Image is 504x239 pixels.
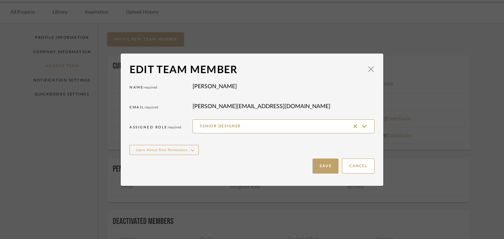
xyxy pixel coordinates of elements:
[192,102,330,111] label: [PERSON_NAME][EMAIL_ADDRESS][DOMAIN_NAME]
[168,126,181,129] span: required
[129,145,199,155] button: Learn About Role Permissions
[313,159,338,174] button: Save
[364,62,378,76] button: Close
[129,124,192,131] div: Assigned Role
[145,106,158,109] span: required
[143,86,157,89] span: required
[192,82,237,91] label: [PERSON_NAME]
[342,159,374,174] button: Cancel
[129,84,192,91] div: Name
[129,104,192,111] div: Email
[129,62,364,78] div: EDIT TEAM MEMBER
[129,62,374,78] dialog-header: EDIT TEAM MEMBER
